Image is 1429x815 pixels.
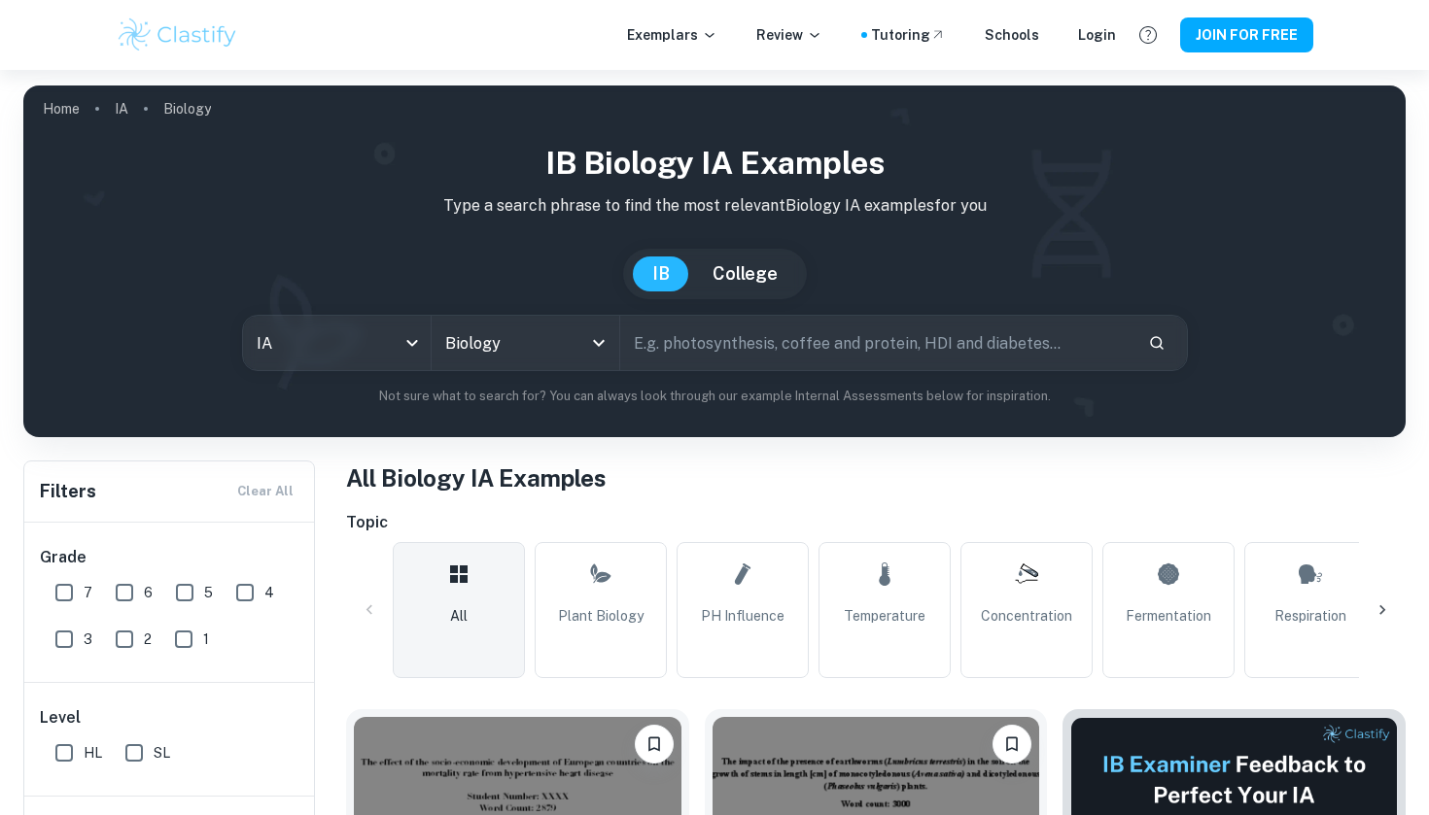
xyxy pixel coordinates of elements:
span: 2 [144,628,152,650]
img: profile cover [23,85,1406,437]
p: Type a search phrase to find the most relevant Biology IA examples for you [39,194,1390,218]
h6: Filters [40,478,96,505]
span: 5 [204,582,213,603]
a: Schools [985,24,1039,46]
img: Clastify logo [116,16,239,54]
button: IB [633,256,689,291]
span: Concentration [981,605,1072,627]
span: 3 [84,628,92,650]
a: Login [1078,24,1116,46]
a: Tutoring [871,24,946,46]
button: Please log in to bookmark exemplars [635,725,674,764]
span: 6 [144,582,153,603]
span: 1 [203,628,209,650]
button: Open [585,329,612,357]
h6: Grade [40,546,300,569]
span: HL [84,742,102,764]
span: All [450,605,468,627]
span: Temperature [844,605,925,627]
span: 7 [84,582,92,603]
p: Biology [163,98,211,119]
span: SL [154,742,170,764]
h1: IB Biology IA examples [39,140,1390,187]
h1: All Biology IA Examples [346,460,1406,495]
p: Exemplars [627,24,717,46]
a: IA [115,95,128,122]
p: Review [756,24,822,46]
span: 4 [264,582,274,603]
button: College [693,256,797,291]
span: pH Influence [701,605,784,627]
span: Plant Biology [558,605,644,627]
a: Home [43,95,80,122]
input: E.g. photosynthesis, coffee and protein, HDI and diabetes... [620,316,1133,370]
h6: Topic [346,511,1406,534]
span: Respiration [1274,605,1346,627]
button: Search [1140,326,1173,359]
h6: Level [40,706,300,730]
button: Please log in to bookmark exemplars [993,725,1031,764]
span: Fermentation [1126,605,1211,627]
button: Help and Feedback [1132,18,1165,51]
div: IA [243,316,431,370]
p: Not sure what to search for? You can always look through our example Internal Assessments below f... [39,387,1390,406]
button: JOIN FOR FREE [1180,17,1313,52]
